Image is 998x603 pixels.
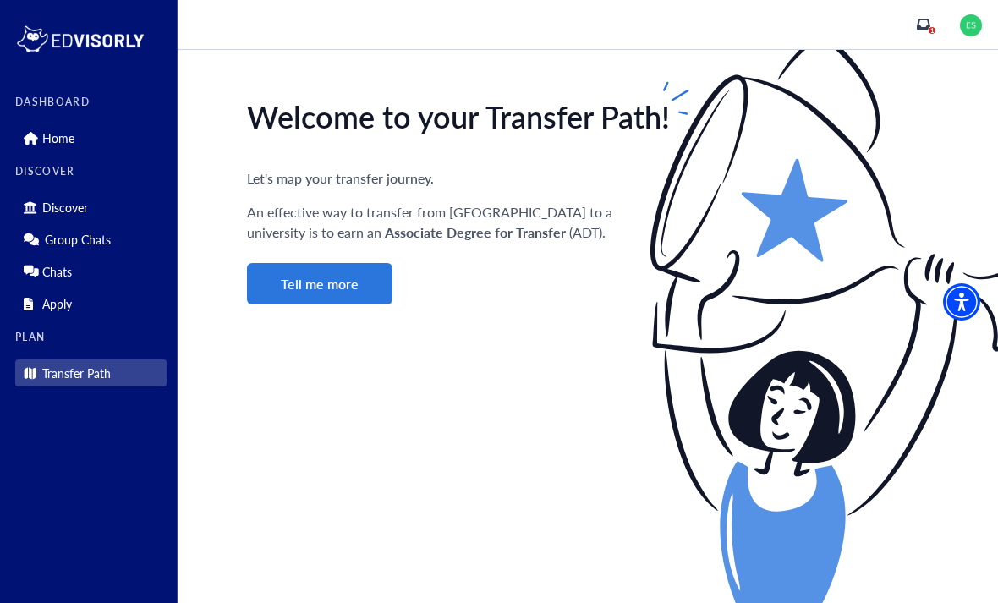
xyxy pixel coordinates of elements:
div: Apply [15,290,167,317]
button: Tell me more [247,263,392,304]
h1: Welcome to your [247,98,670,151]
label: DASHBOARD [15,96,167,108]
span: Transfer Path! [485,98,670,134]
div: Group Chats [15,226,167,253]
p: Transfer Path [42,366,111,381]
p: Discover [42,200,88,215]
p: Group Chats [45,233,111,247]
p: Let's map your transfer journey. [247,168,981,189]
a: inbox [917,18,930,31]
i: An effective way to transfer from [GEOGRAPHIC_DATA] to a university is to earn an (ADT). [247,202,612,242]
img: welcome [546,16,998,603]
div: Home [15,124,167,151]
div: Chats [15,258,167,285]
p: Chats [42,265,72,279]
p: Apply [42,297,72,311]
label: PLAN [15,332,167,343]
p: Home [42,131,74,145]
span: 1 [930,26,935,35]
label: DISCOVER [15,166,167,178]
div: Discover [15,194,167,221]
div: Transfer Path [15,359,167,386]
div: Accessibility Menu [943,283,980,321]
img: logo [15,22,145,56]
span: Associate Degree for Transfer [385,222,566,242]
